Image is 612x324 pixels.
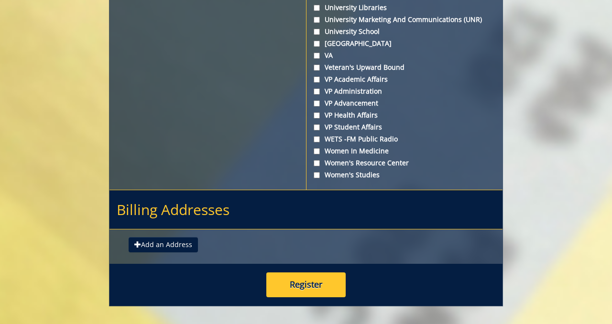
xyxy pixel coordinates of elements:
button: Add an Address [129,237,198,252]
label: University Libraries [314,3,495,12]
label: WETS -FM Public Radio [314,134,495,144]
label: Veteran's Upward Bound [314,63,495,72]
label: VP Health Affairs [314,110,495,120]
h2: Billing Addresses [109,190,502,229]
label: Women in Medicine [314,146,495,156]
button: Register [266,272,346,297]
label: University School [314,27,495,36]
label: VA [314,51,495,60]
label: VP Academic Affairs [314,75,495,84]
label: [GEOGRAPHIC_DATA] [314,39,495,48]
label: VP Administration [314,86,495,96]
label: University Marketing and Communications (UNR) [314,15,495,24]
label: VP Advancement [314,98,495,108]
label: Women's Resource Center [314,158,495,168]
label: VP Student Affairs [314,122,495,132]
label: Women's Studies [314,170,495,180]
